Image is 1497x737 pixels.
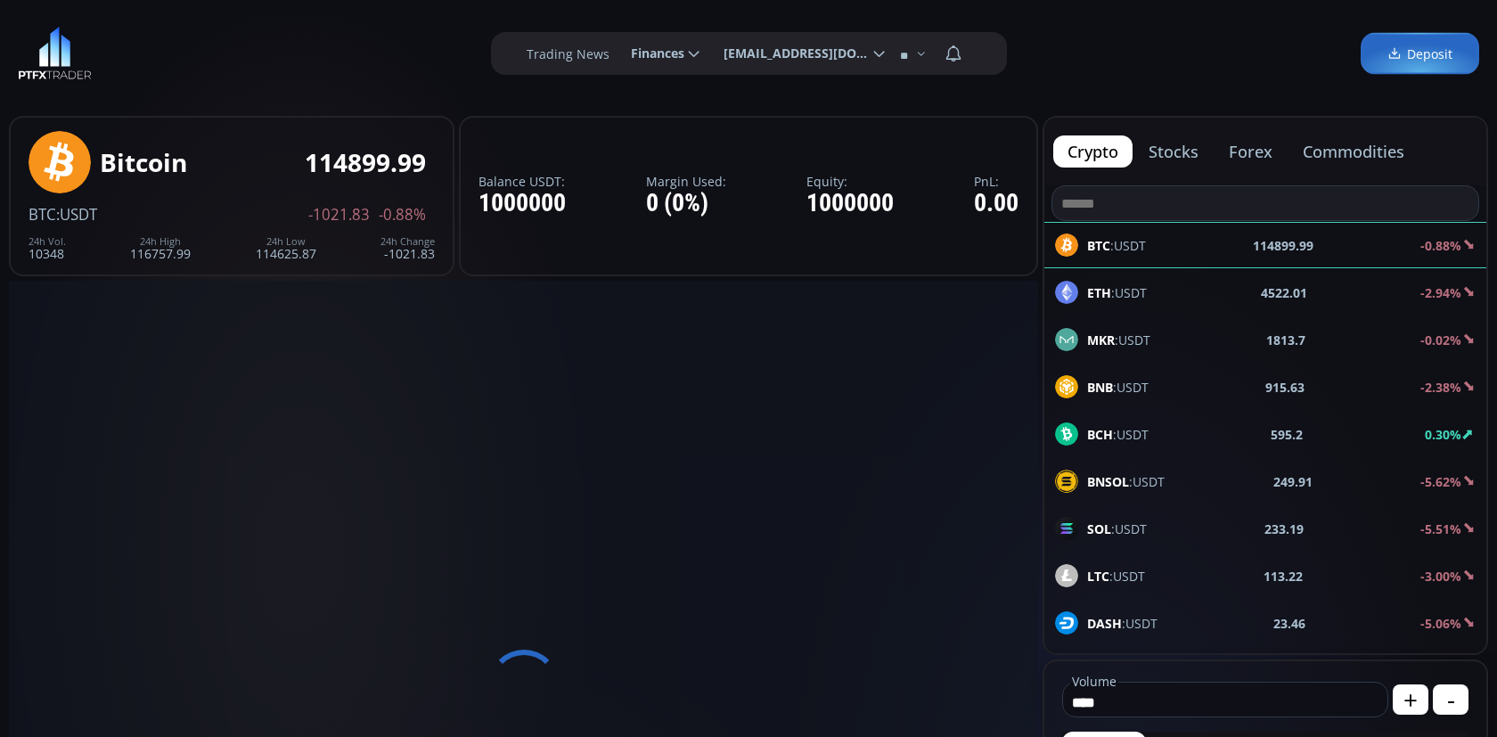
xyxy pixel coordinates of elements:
[711,36,870,71] span: [EMAIL_ADDRESS][DOMAIN_NAME] [EMAIL_ADDRESS][DOMAIN_NAME]
[308,207,370,223] span: -1021.83
[1271,425,1303,444] b: 595.2
[1087,284,1111,301] b: ETH
[1273,614,1305,633] b: 23.46
[380,236,435,260] div: -1021.83
[1087,567,1145,586] span: :USDT
[1087,614,1158,633] span: :USDT
[1425,426,1461,443] b: 0.30%
[130,236,191,260] div: 116757.99
[1420,332,1461,348] b: -0.02%
[1261,283,1307,302] b: 4522.01
[527,45,609,63] label: Trading News
[1087,568,1109,585] b: LTC
[974,175,1018,188] label: PnL:
[130,236,191,247] div: 24h High
[1215,135,1287,168] button: forex
[380,236,435,247] div: 24h Change
[1087,615,1122,632] b: DASH
[1087,331,1150,349] span: :USDT
[479,190,566,217] div: 1000000
[1087,332,1115,348] b: MKR
[256,236,316,260] div: 114625.87
[1053,135,1133,168] button: crypto
[1087,425,1149,444] span: :USDT
[646,175,726,188] label: Margin Used:
[1264,567,1303,586] b: 113.22
[1087,473,1129,490] b: BNSOL
[29,204,56,225] span: BTC
[1266,331,1305,349] b: 1813.7
[646,190,726,217] div: 0 (0%)
[1420,284,1461,301] b: -2.94%
[100,149,187,176] div: Bitcoin
[1420,615,1461,632] b: -5.06%
[618,36,684,71] span: Finances
[1087,379,1113,396] b: BNB
[18,27,92,80] img: LOGO
[1134,135,1213,168] button: stocks
[1288,135,1419,168] button: commodities
[1087,520,1147,538] span: :USDT
[1420,379,1461,396] b: -2.38%
[379,207,426,223] span: -0.88%
[806,190,894,217] div: 1000000
[974,190,1018,217] div: 0.00
[56,204,97,225] span: :USDT
[1087,378,1149,397] span: :USDT
[1265,378,1305,397] b: 915.63
[1420,568,1461,585] b: -3.00%
[1087,520,1111,537] b: SOL
[1273,472,1313,491] b: 249.91
[1361,33,1479,75] a: Deposit
[479,175,566,188] label: Balance USDT:
[1087,472,1165,491] span: :USDT
[1393,684,1428,715] button: +
[1087,283,1147,302] span: :USDT
[806,175,894,188] label: Equity:
[29,236,66,260] div: 10348
[305,149,426,176] div: 114899.99
[1420,520,1461,537] b: -5.51%
[256,236,316,247] div: 24h Low
[1087,426,1113,443] b: BCH
[1387,45,1452,63] span: Deposit
[1420,473,1461,490] b: -5.62%
[1433,684,1468,715] button: -
[29,236,66,247] div: 24h Vol.
[1264,520,1304,538] b: 233.19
